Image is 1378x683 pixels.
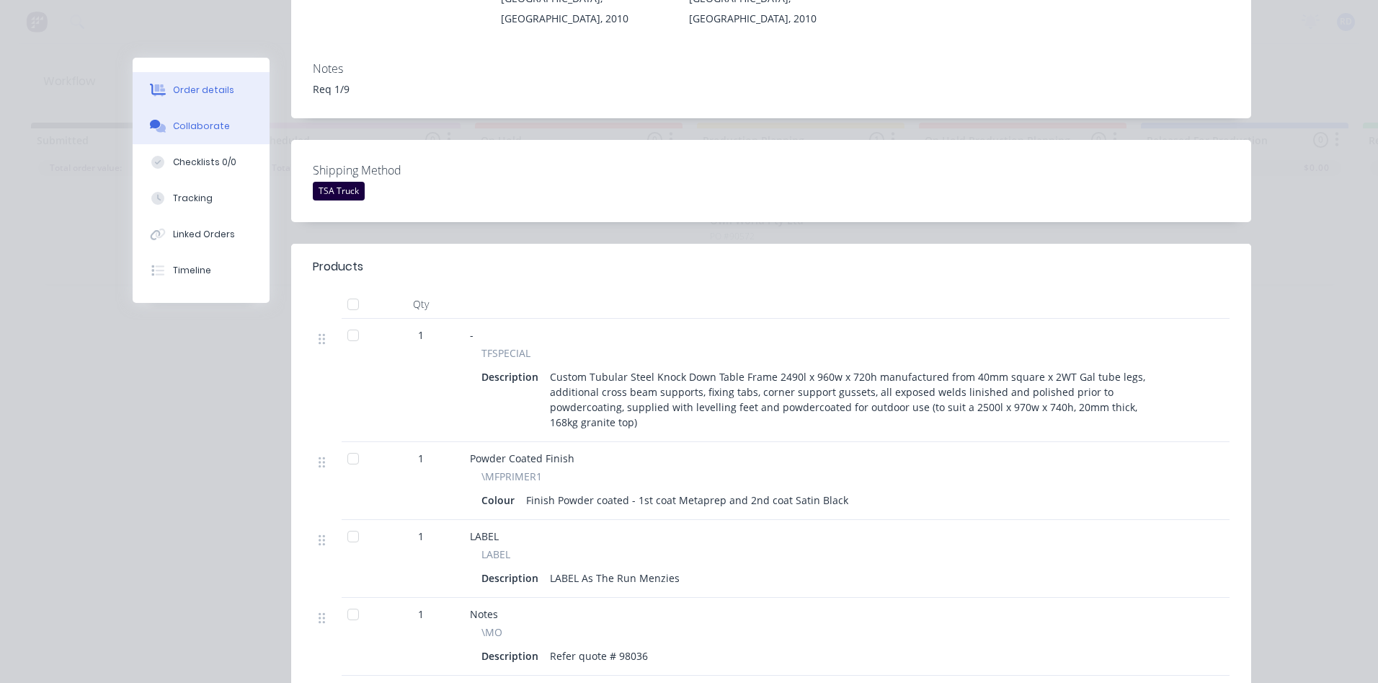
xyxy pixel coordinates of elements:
[481,366,544,387] div: Description
[313,162,493,179] label: Shipping Method
[481,547,510,562] span: LABEL
[173,156,236,169] div: Checklists 0/0
[133,252,270,288] button: Timeline
[470,607,498,621] span: Notes
[418,327,424,343] span: 1
[481,568,544,589] div: Description
[470,451,574,465] span: Powder Coated Finish
[133,144,270,180] button: Checklists 0/0
[544,366,1168,433] div: Custom Tubular Steel Knock Down Table Frame 2490l x 960w x 720h manufactured from 40mm square x 2...
[173,84,234,97] div: Order details
[418,529,424,544] span: 1
[544,568,685,589] div: LABEL As The Run Menzies
[313,258,363,276] div: Products
[470,529,499,543] span: LABEL
[313,182,365,201] div: TSA Truck
[544,645,654,666] div: Refer quote # 98036
[313,62,1230,76] div: Notes
[173,120,230,133] div: Collaborate
[313,81,1230,97] div: Req 1/9
[481,469,542,484] span: \MFPRIMER1
[481,625,502,640] span: \MO
[481,490,520,511] div: Colour
[173,264,211,277] div: Timeline
[173,228,235,241] div: Linked Orders
[133,72,270,108] button: Order details
[173,192,213,205] div: Tracking
[133,216,270,252] button: Linked Orders
[133,108,270,144] button: Collaborate
[418,607,424,622] span: 1
[418,451,424,466] span: 1
[520,490,854,511] div: Finish Powder coated - 1st coat Metaprep and 2nd coat Satin Black
[481,645,544,666] div: Description
[481,345,530,361] span: TFSPECIAL
[133,180,270,216] button: Tracking
[378,290,464,319] div: Qty
[470,328,474,342] span: -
